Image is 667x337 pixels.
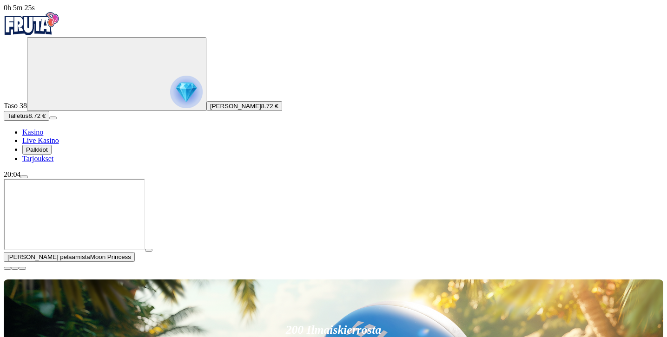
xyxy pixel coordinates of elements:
[20,175,28,178] button: menu
[4,29,59,37] a: Fruta
[4,267,11,270] button: close icon
[90,253,131,260] span: Moon Princess
[11,267,19,270] button: chevron-down icon
[26,146,48,153] span: Palkkiot
[28,112,46,119] span: 8.72 €
[7,253,90,260] span: [PERSON_NAME] pelaamista
[4,111,49,121] button: Talletusplus icon8.72 €
[22,155,53,162] a: Tarjoukset
[7,112,28,119] span: Talletus
[261,103,278,110] span: 8.72 €
[4,12,663,163] nav: Primary
[4,252,135,262] button: [PERSON_NAME] pelaamistaMoon Princess
[4,4,35,12] span: user session time
[27,37,206,111] button: reward progress
[4,170,20,178] span: 20:04
[4,179,145,250] iframe: Moon Princess
[145,249,152,252] button: play icon
[22,136,59,144] a: Live Kasino
[49,117,57,119] button: menu
[206,101,282,111] button: [PERSON_NAME]8.72 €
[4,12,59,35] img: Fruta
[22,145,52,155] button: Palkkiot
[170,76,203,108] img: reward progress
[210,103,261,110] span: [PERSON_NAME]
[22,128,43,136] a: Kasino
[4,102,27,110] span: Taso 38
[19,267,26,270] button: fullscreen icon
[4,128,663,163] nav: Main menu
